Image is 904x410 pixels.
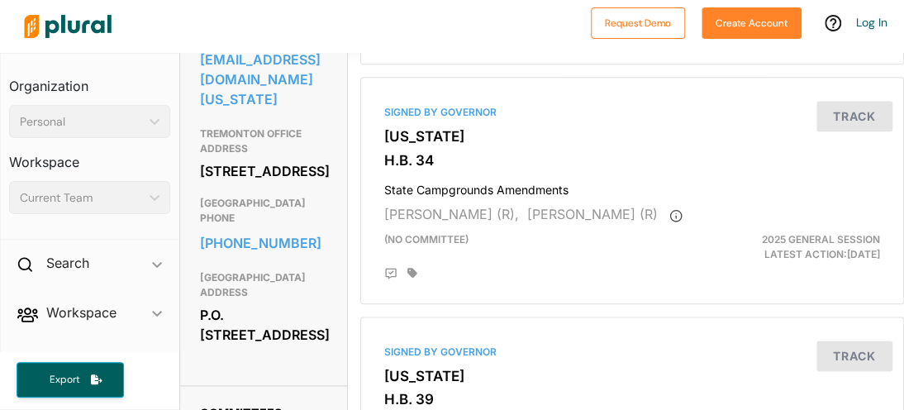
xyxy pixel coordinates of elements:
[527,206,658,222] span: [PERSON_NAME] (R)
[384,152,880,169] h3: H.B. 34
[702,13,802,31] a: Create Account
[20,113,143,131] div: Personal
[46,254,89,272] h2: Search
[407,267,417,279] div: Add tags
[384,175,880,198] h4: State Campgrounds Amendments
[384,368,880,384] h3: [US_STATE]
[372,232,719,262] div: (no committee)
[38,373,91,387] span: Export
[702,7,802,39] button: Create Account
[200,268,327,303] h3: [GEOGRAPHIC_DATA] ADDRESS
[384,206,519,222] span: [PERSON_NAME] (R),
[816,101,892,131] button: Track
[384,105,880,120] div: Signed by Governor
[816,341,892,371] button: Track
[17,362,124,398] button: Export
[384,345,880,360] div: Signed by Governor
[200,124,327,159] h3: TREMONTON OFFICE ADDRESS
[719,232,892,262] div: Latest Action: [DATE]
[9,138,170,174] h3: Workspace
[384,128,880,145] h3: [US_STATE]
[591,13,685,31] a: Request Demo
[9,62,170,98] h3: Organization
[856,15,887,30] a: Log In
[762,233,880,246] span: 2025 General Session
[200,303,327,347] div: P.O. [STREET_ADDRESS]
[200,159,327,184] div: [STREET_ADDRESS]
[384,391,880,408] h3: H.B. 39
[200,193,327,228] h3: [GEOGRAPHIC_DATA] PHONE
[200,47,327,112] a: [EMAIL_ADDRESS][DOMAIN_NAME][US_STATE]
[591,7,685,39] button: Request Demo
[200,231,327,255] a: [PHONE_NUMBER]
[384,267,397,280] div: Add Position Statement
[20,189,143,207] div: Current Team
